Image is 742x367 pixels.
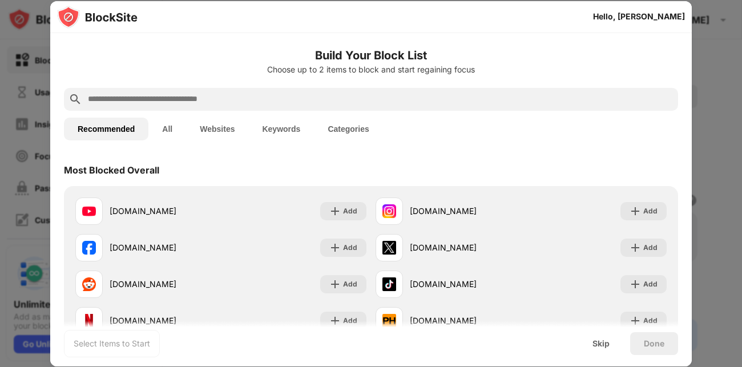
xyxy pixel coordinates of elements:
[314,118,382,140] button: Categories
[410,205,521,217] div: [DOMAIN_NAME]
[148,118,186,140] button: All
[643,242,658,253] div: Add
[248,118,314,140] button: Keywords
[68,92,82,106] img: search.svg
[343,205,357,217] div: Add
[110,314,221,326] div: [DOMAIN_NAME]
[82,204,96,218] img: favicons
[82,241,96,255] img: favicons
[64,65,678,74] div: Choose up to 2 items to block and start regaining focus
[82,314,96,328] img: favicons
[643,205,658,217] div: Add
[82,277,96,291] img: favicons
[64,118,148,140] button: Recommended
[74,338,150,349] div: Select Items to Start
[592,339,610,348] div: Skip
[410,241,521,253] div: [DOMAIN_NAME]
[110,278,221,290] div: [DOMAIN_NAME]
[644,339,664,348] div: Done
[593,12,685,21] div: Hello, [PERSON_NAME]
[186,118,248,140] button: Websites
[64,164,159,176] div: Most Blocked Overall
[410,278,521,290] div: [DOMAIN_NAME]
[343,279,357,290] div: Add
[382,314,396,328] img: favicons
[64,47,678,64] h6: Build Your Block List
[57,6,138,29] img: logo-blocksite.svg
[343,242,357,253] div: Add
[382,277,396,291] img: favicons
[410,314,521,326] div: [DOMAIN_NAME]
[110,205,221,217] div: [DOMAIN_NAME]
[382,241,396,255] img: favicons
[643,279,658,290] div: Add
[382,204,396,218] img: favicons
[643,315,658,326] div: Add
[110,241,221,253] div: [DOMAIN_NAME]
[343,315,357,326] div: Add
